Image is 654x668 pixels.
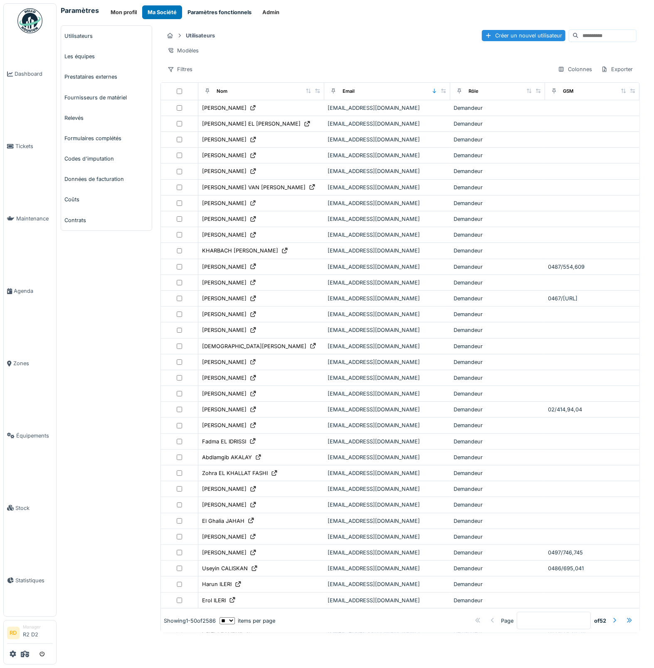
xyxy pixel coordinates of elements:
[328,183,447,191] div: [EMAIL_ADDRESS][DOMAIN_NAME]
[328,120,447,128] div: [EMAIL_ADDRESS][DOMAIN_NAME]
[202,421,247,429] div: [PERSON_NAME]
[328,533,447,541] div: [EMAIL_ADDRESS][DOMAIN_NAME]
[61,189,152,210] a: Coûts
[4,38,56,110] a: Dashboard
[328,199,447,207] div: [EMAIL_ADDRESS][DOMAIN_NAME]
[328,390,447,398] div: [EMAIL_ADDRESS][DOMAIN_NAME]
[454,199,541,207] div: Demandeur
[454,596,541,604] div: Demandeur
[202,549,247,557] div: [PERSON_NAME]
[15,576,53,584] span: Statistiques
[202,517,244,525] div: El Ghalia JAHAH
[454,564,541,572] div: Demandeur
[164,63,197,75] div: Filtres
[61,148,152,169] a: Codes d'imputation
[454,453,541,461] div: Demandeur
[328,501,447,509] div: [EMAIL_ADDRESS][DOMAIN_NAME]
[328,374,447,382] div: [EMAIL_ADDRESS][DOMAIN_NAME]
[202,104,247,112] div: [PERSON_NAME]
[202,501,247,509] div: [PERSON_NAME]
[202,533,247,541] div: [PERSON_NAME]
[202,167,247,175] div: [PERSON_NAME]
[4,255,56,327] a: Agenda
[328,279,447,287] div: [EMAIL_ADDRESS][DOMAIN_NAME]
[454,167,541,175] div: Demandeur
[202,342,306,350] div: [DEMOGRAPHIC_DATA][PERSON_NAME]
[7,627,20,639] li: RD
[454,151,541,159] div: Demandeur
[15,142,53,150] span: Tickets
[164,617,216,625] div: Showing 1 - 50 of 2586
[217,88,227,95] div: Nom
[61,7,99,15] h6: Paramètres
[454,326,541,334] div: Demandeur
[454,247,541,255] div: Demandeur
[61,128,152,148] a: Formulaires complétés
[202,485,247,493] div: [PERSON_NAME]
[13,359,53,367] span: Zones
[61,67,152,87] a: Prestataires externes
[61,210,152,230] a: Contrats
[14,287,53,295] span: Agenda
[202,326,247,334] div: [PERSON_NAME]
[202,183,306,191] div: [PERSON_NAME] VAN [PERSON_NAME]
[482,30,565,41] div: Créer un nouvel utilisateur
[454,231,541,239] div: Demandeur
[594,617,606,625] strong: of 52
[597,63,637,75] div: Exporter
[454,374,541,382] div: Demandeur
[328,596,447,604] div: [EMAIL_ADDRESS][DOMAIN_NAME]
[202,438,246,445] div: Fadma EL IDRISSI
[454,342,541,350] div: Demandeur
[328,263,447,271] div: [EMAIL_ADDRESS][DOMAIN_NAME]
[554,63,596,75] div: Colonnes
[454,438,541,445] div: Demandeur
[454,120,541,128] div: Demandeur
[328,406,447,413] div: [EMAIL_ADDRESS][DOMAIN_NAME]
[454,294,541,302] div: Demandeur
[328,310,447,318] div: [EMAIL_ADDRESS][DOMAIN_NAME]
[142,5,182,19] button: Ma Société
[454,358,541,366] div: Demandeur
[328,453,447,461] div: [EMAIL_ADDRESS][DOMAIN_NAME]
[257,5,285,19] button: Admin
[454,469,541,477] div: Demandeur
[23,624,53,630] div: Manager
[61,169,152,189] a: Données de facturation
[16,432,53,440] span: Équipements
[4,544,56,616] a: Statistiques
[16,215,53,223] span: Maintenance
[548,564,636,572] div: 0486/695,041
[202,374,247,382] div: [PERSON_NAME]
[454,580,541,588] div: Demandeur
[202,580,232,588] div: Harun ILERI
[105,5,142,19] button: Mon profil
[328,485,447,493] div: [EMAIL_ADDRESS][DOMAIN_NAME]
[202,469,268,477] div: Zohra EL KHALLAT FASHI
[202,120,301,128] div: [PERSON_NAME] EL [PERSON_NAME]
[61,108,152,128] a: Relevés
[202,294,247,302] div: [PERSON_NAME]
[454,485,541,493] div: Demandeur
[328,564,447,572] div: [EMAIL_ADDRESS][DOMAIN_NAME]
[202,453,252,461] div: Abdlamgib AKALAY
[454,517,541,525] div: Demandeur
[454,310,541,318] div: Demandeur
[454,183,541,191] div: Demandeur
[15,70,53,78] span: Dashboard
[328,136,447,143] div: [EMAIL_ADDRESS][DOMAIN_NAME]
[454,279,541,287] div: Demandeur
[202,136,247,143] div: [PERSON_NAME]
[202,358,247,366] div: [PERSON_NAME]
[7,624,53,644] a: RD ManagerR2 D2
[328,438,447,445] div: [EMAIL_ADDRESS][DOMAIN_NAME]
[202,263,247,271] div: [PERSON_NAME]
[183,32,219,40] strong: Utilisateurs
[202,310,247,318] div: [PERSON_NAME]
[182,5,257,19] button: Paramètres fonctionnels
[454,136,541,143] div: Demandeur
[454,215,541,223] div: Demandeur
